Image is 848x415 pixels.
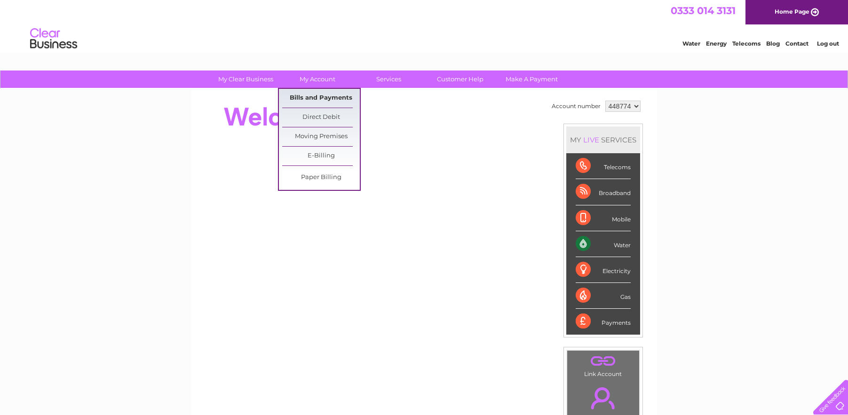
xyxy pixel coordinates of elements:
[282,147,360,165] a: E-Billing
[581,135,601,144] div: LIVE
[671,5,736,16] a: 0333 014 3131
[567,350,640,380] td: Link Account
[282,108,360,127] a: Direct Debit
[421,70,499,88] a: Customer Help
[282,127,360,146] a: Moving Premises
[576,205,631,231] div: Mobile
[576,257,631,283] div: Electricity
[817,40,839,47] a: Log out
[576,309,631,334] div: Payments
[576,231,631,257] div: Water
[576,283,631,309] div: Gas
[30,24,78,53] img: logo.png
[706,40,727,47] a: Energy
[350,70,428,88] a: Services
[566,126,640,153] div: MY SERVICES
[493,70,571,88] a: Make A Payment
[207,70,285,88] a: My Clear Business
[732,40,761,47] a: Telecoms
[766,40,780,47] a: Blog
[570,382,637,415] a: .
[202,5,647,46] div: Clear Business is a trading name of Verastar Limited (registered in [GEOGRAPHIC_DATA] No. 3667643...
[570,353,637,369] a: .
[278,70,356,88] a: My Account
[785,40,808,47] a: Contact
[576,179,631,205] div: Broadband
[282,89,360,108] a: Bills and Payments
[282,168,360,187] a: Paper Billing
[682,40,700,47] a: Water
[549,98,603,114] td: Account number
[576,153,631,179] div: Telecoms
